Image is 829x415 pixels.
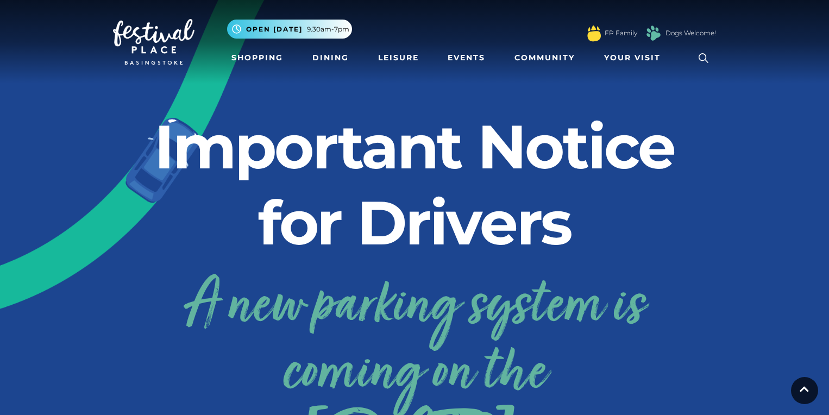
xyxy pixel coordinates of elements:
[600,48,670,68] a: Your Visit
[307,24,349,34] span: 9.30am-7pm
[227,20,352,39] button: Open [DATE] 9.30am-7pm
[113,19,194,65] img: Festival Place Logo
[113,109,716,261] h2: Important Notice for Drivers
[510,48,579,68] a: Community
[227,48,287,68] a: Shopping
[665,28,716,38] a: Dogs Welcome!
[604,52,661,64] span: Your Visit
[605,28,637,38] a: FP Family
[374,48,423,68] a: Leisure
[308,48,353,68] a: Dining
[443,48,489,68] a: Events
[246,24,303,34] span: Open [DATE]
